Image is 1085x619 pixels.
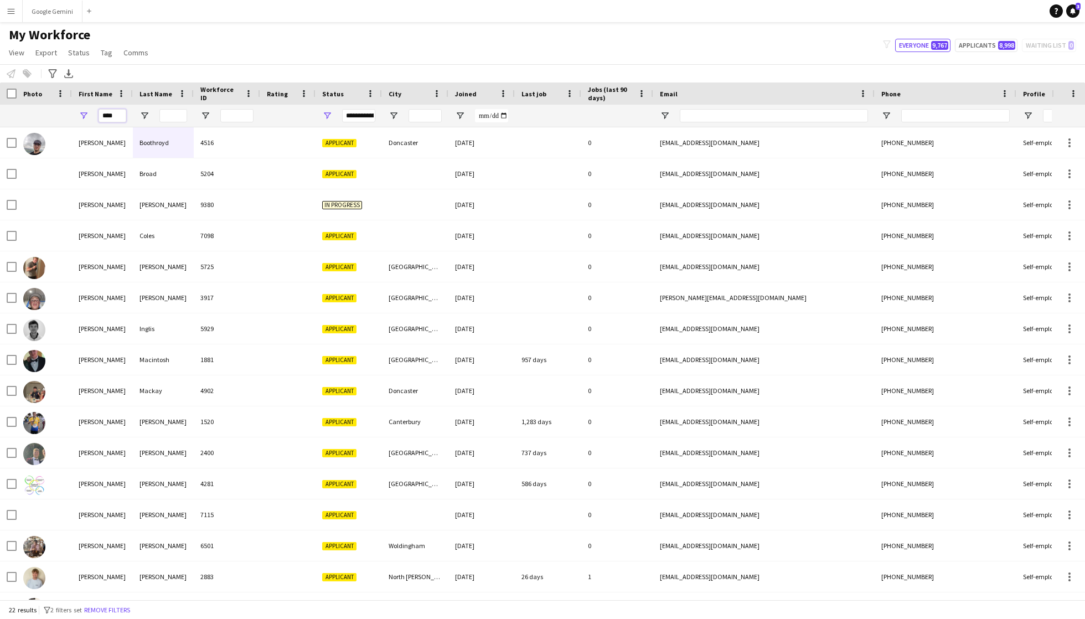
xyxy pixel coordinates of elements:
[653,282,875,313] div: [PERSON_NAME][EMAIL_ADDRESS][DOMAIN_NAME]
[194,561,260,592] div: 2883
[875,499,1016,530] div: [PHONE_NUMBER]
[448,468,515,499] div: [DATE]
[382,313,448,344] div: [GEOGRAPHIC_DATA]
[322,170,356,178] span: Applicant
[194,251,260,282] div: 5725
[382,344,448,375] div: [GEOGRAPHIC_DATA]
[23,381,45,403] img: Jake Mackay
[875,127,1016,158] div: [PHONE_NUMBER]
[515,437,581,468] div: 737 days
[448,561,515,592] div: [DATE]
[581,127,653,158] div: 0
[194,437,260,468] div: 2400
[660,111,670,121] button: Open Filter Menu
[62,67,75,80] app-action-btn: Export XLSX
[200,85,240,102] span: Workforce ID
[515,561,581,592] div: 26 days
[194,158,260,189] div: 5204
[133,313,194,344] div: Inglis
[448,189,515,220] div: [DATE]
[875,530,1016,561] div: [PHONE_NUMBER]
[23,350,45,372] img: Jake Macintosh
[101,48,112,58] span: Tag
[382,530,448,561] div: Woldingham
[389,90,401,98] span: City
[653,437,875,468] div: [EMAIL_ADDRESS][DOMAIN_NAME]
[322,139,356,147] span: Applicant
[23,257,45,279] img: Jake Dodd
[133,561,194,592] div: [PERSON_NAME]
[455,111,465,121] button: Open Filter Menu
[72,313,133,344] div: [PERSON_NAME]
[322,232,356,240] span: Applicant
[23,412,45,434] img: Jake Marshall
[99,109,126,122] input: First Name Filter Input
[322,542,356,550] span: Applicant
[194,220,260,251] div: 7098
[653,375,875,406] div: [EMAIL_ADDRESS][DOMAIN_NAME]
[931,41,948,50] span: 9,767
[448,437,515,468] div: [DATE]
[322,573,356,581] span: Applicant
[220,109,254,122] input: Workforce ID Filter Input
[581,530,653,561] div: 0
[581,437,653,468] div: 0
[9,27,90,43] span: My Workforce
[515,344,581,375] div: 957 days
[588,85,633,102] span: Jobs (last 90 days)
[194,344,260,375] div: 1881
[194,468,260,499] div: 4281
[23,1,82,22] button: Google Gemini
[382,127,448,158] div: Doncaster
[875,282,1016,313] div: [PHONE_NUMBER]
[653,158,875,189] div: [EMAIL_ADDRESS][DOMAIN_NAME]
[1066,4,1079,18] a: 3
[581,561,653,592] div: 1
[448,344,515,375] div: [DATE]
[322,480,356,488] span: Applicant
[139,90,172,98] span: Last Name
[653,406,875,437] div: [EMAIL_ADDRESS][DOMAIN_NAME]
[409,109,442,122] input: City Filter Input
[448,530,515,561] div: [DATE]
[133,468,194,499] div: [PERSON_NAME]
[194,127,260,158] div: 4516
[653,561,875,592] div: [EMAIL_ADDRESS][DOMAIN_NAME]
[322,111,332,121] button: Open Filter Menu
[194,530,260,561] div: 6501
[653,220,875,251] div: [EMAIL_ADDRESS][DOMAIN_NAME]
[653,251,875,282] div: [EMAIL_ADDRESS][DOMAIN_NAME]
[133,189,194,220] div: [PERSON_NAME]
[322,418,356,426] span: Applicant
[875,437,1016,468] div: [PHONE_NUMBER]
[322,294,356,302] span: Applicant
[72,189,133,220] div: [PERSON_NAME]
[133,499,194,530] div: [PERSON_NAME]
[875,313,1016,344] div: [PHONE_NUMBER]
[448,499,515,530] div: [DATE]
[322,201,362,209] span: In progress
[72,468,133,499] div: [PERSON_NAME]
[515,468,581,499] div: 586 days
[23,567,45,589] img: Jake Scott
[448,282,515,313] div: [DATE]
[119,45,153,60] a: Comms
[139,111,149,121] button: Open Filter Menu
[382,437,448,468] div: [GEOGRAPHIC_DATA]
[72,406,133,437] div: [PERSON_NAME]
[653,499,875,530] div: [EMAIL_ADDRESS][DOMAIN_NAME]
[382,561,448,592] div: North [PERSON_NAME]
[581,251,653,282] div: 0
[448,127,515,158] div: [DATE]
[448,375,515,406] div: [DATE]
[1023,111,1033,121] button: Open Filter Menu
[1043,109,1081,122] input: Profile Filter Input
[448,220,515,251] div: [DATE]
[881,111,891,121] button: Open Filter Menu
[159,109,187,122] input: Last Name Filter Input
[194,313,260,344] div: 5929
[653,530,875,561] div: [EMAIL_ADDRESS][DOMAIN_NAME]
[72,437,133,468] div: [PERSON_NAME]
[200,111,210,121] button: Open Filter Menu
[133,375,194,406] div: Mackay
